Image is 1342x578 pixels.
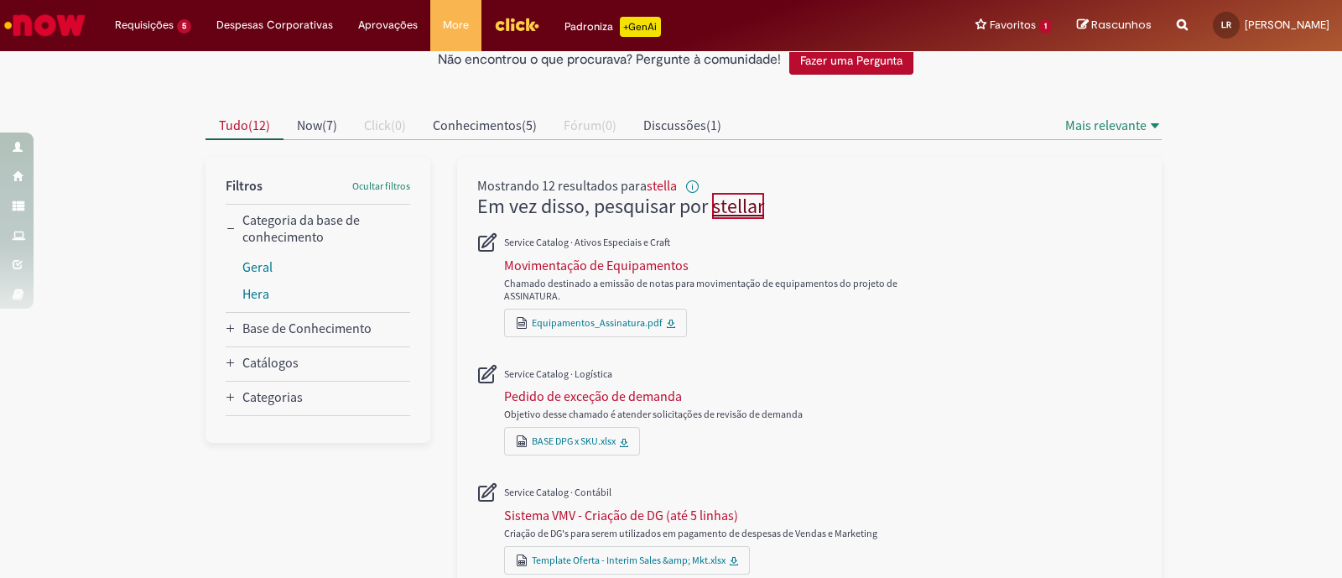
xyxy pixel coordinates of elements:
span: [PERSON_NAME] [1245,18,1329,32]
span: 5 [177,19,191,34]
span: LR [1221,19,1231,30]
h2: Não encontrou o que procurava? Pergunte à comunidade! [438,53,781,68]
div: Padroniza [564,17,661,37]
span: Favoritos [990,17,1036,34]
span: Requisições [115,17,174,34]
span: 1 [1039,19,1052,34]
img: ServiceNow [2,8,88,42]
button: Fazer uma Pergunta [789,46,913,75]
span: Despesas Corporativas [216,17,333,34]
span: More [443,17,469,34]
span: Rascunhos [1091,17,1152,33]
span: Aprovações [358,17,418,34]
img: click_logo_yellow_360x200.png [494,12,539,37]
p: +GenAi [620,17,661,37]
a: Rascunhos [1077,18,1152,34]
